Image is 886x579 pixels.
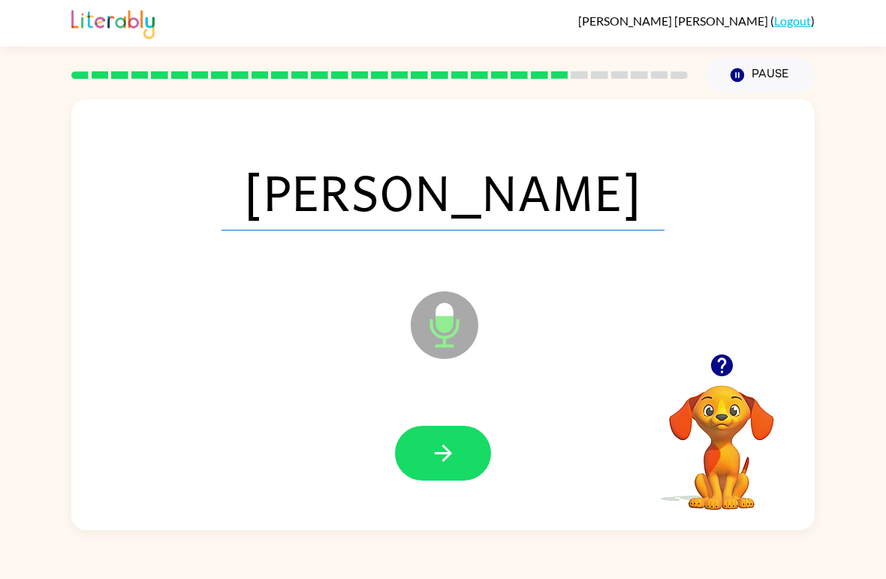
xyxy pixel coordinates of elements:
[221,152,664,231] span: [PERSON_NAME]
[578,14,770,28] span: [PERSON_NAME] [PERSON_NAME]
[71,6,155,39] img: Literably
[706,58,815,92] button: Pause
[774,14,811,28] a: Logout
[578,14,815,28] div: ( )
[646,362,797,512] video: Your browser must support playing .mp4 files to use Literably. Please try using another browser.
